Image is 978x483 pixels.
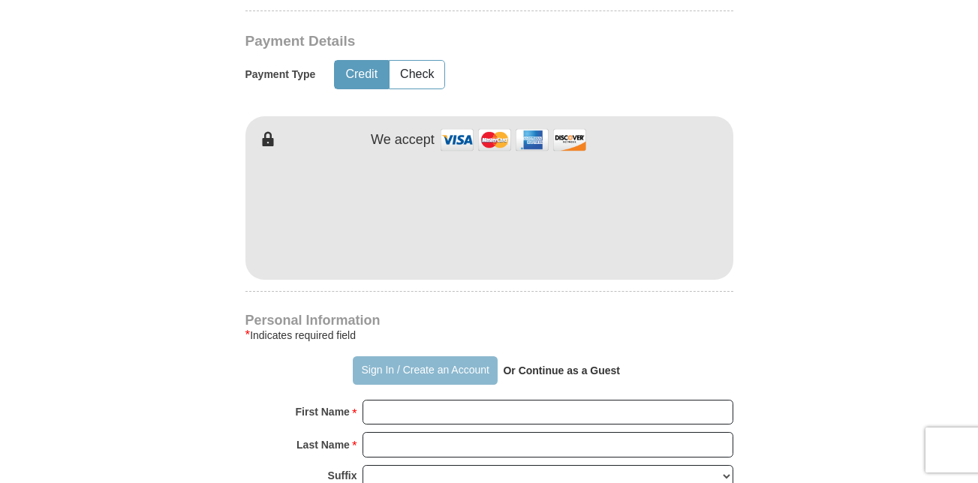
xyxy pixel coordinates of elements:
h5: Payment Type [245,68,316,81]
h4: Personal Information [245,314,733,326]
img: credit cards accepted [438,124,588,156]
button: Credit [335,61,388,88]
strong: First Name [296,401,350,422]
h3: Payment Details [245,33,628,50]
strong: Last Name [296,434,350,455]
div: Indicates required field [245,326,733,344]
h4: We accept [371,132,435,148]
button: Sign In / Create an Account [353,356,498,385]
button: Check [390,61,444,88]
strong: Or Continue as a Guest [503,364,620,376]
